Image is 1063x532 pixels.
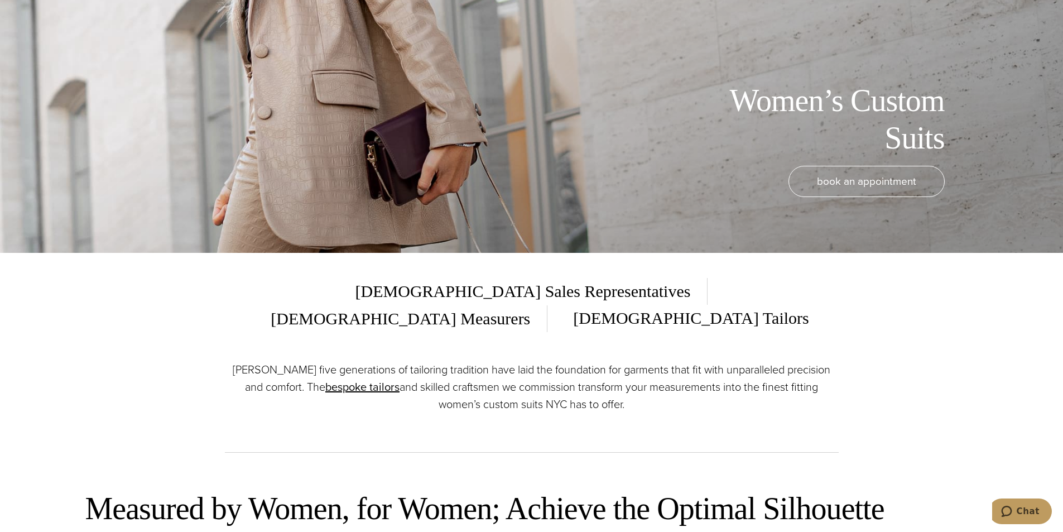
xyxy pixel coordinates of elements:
span: [DEMOGRAPHIC_DATA] Sales Representatives [355,278,708,305]
a: bespoke tailors [325,378,400,395]
span: [DEMOGRAPHIC_DATA] Measurers [254,305,547,332]
p: [PERSON_NAME] five generations of tailoring tradition have laid the foundation for garments that ... [225,361,839,413]
span: book an appointment [817,173,916,189]
h2: Measured by Women, for Women; Achieve the Optimal Silhouette [85,489,978,529]
h1: Women’s Custom Suits [694,82,945,157]
a: book an appointment [788,166,945,197]
iframe: Opens a widget where you can chat to one of our agents [992,499,1052,526]
span: [DEMOGRAPHIC_DATA] Tailors [556,305,809,332]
